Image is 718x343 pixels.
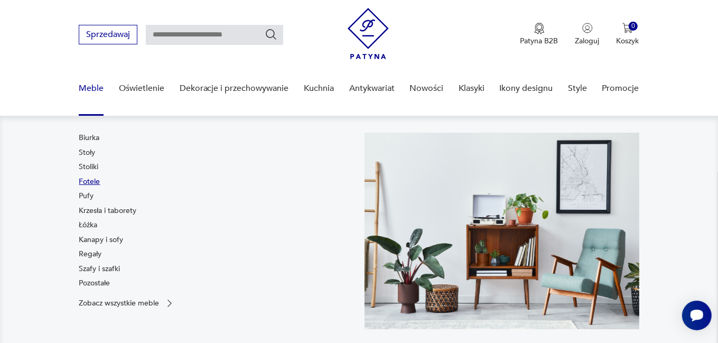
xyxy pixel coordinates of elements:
[575,36,600,46] p: Zaloguj
[79,278,110,289] a: Pozostałe
[520,23,558,46] button: Patyna B2B
[534,23,545,34] img: Ikona medalu
[622,23,633,33] img: Ikona koszyka
[459,68,484,109] a: Klasyki
[409,68,443,109] a: Nowości
[79,220,97,230] a: Łóżka
[180,68,289,109] a: Dekoracje i przechowywanie
[79,300,159,307] p: Zobacz wszystkie meble
[79,147,95,158] a: Stoły
[79,25,137,44] button: Sprzedawaj
[79,177,100,187] a: Fotele
[79,298,175,309] a: Zobacz wszystkie meble
[617,23,639,46] button: 0Koszyk
[520,23,558,46] a: Ikona medaluPatyna B2B
[602,68,639,109] a: Promocje
[582,23,593,33] img: Ikonka użytkownika
[568,68,587,109] a: Style
[79,249,101,259] a: Regały
[79,191,94,201] a: Pufy
[349,68,395,109] a: Antykwariat
[520,36,558,46] p: Patyna B2B
[119,68,164,109] a: Oświetlenie
[79,68,104,109] a: Meble
[365,133,639,329] img: 969d9116629659dbb0bd4e745da535dc.jpg
[629,22,638,31] div: 0
[304,68,334,109] a: Kuchnia
[79,264,120,274] a: Szafy i szafki
[79,162,98,172] a: Stoliki
[575,23,600,46] button: Zaloguj
[79,133,99,143] a: Biurka
[617,36,639,46] p: Koszyk
[265,28,277,41] button: Szukaj
[499,68,553,109] a: Ikony designu
[79,235,123,245] a: Kanapy i sofy
[682,301,712,330] iframe: Smartsupp widget button
[79,32,137,39] a: Sprzedawaj
[348,8,389,59] img: Patyna - sklep z meblami i dekoracjami vintage
[79,206,136,216] a: Krzesła i taborety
